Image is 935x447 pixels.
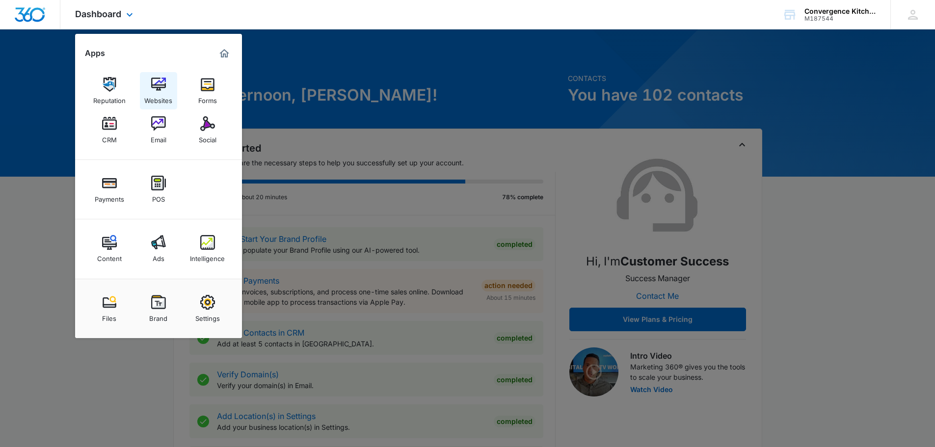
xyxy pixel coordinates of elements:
a: CRM [91,111,128,149]
div: Reputation [93,92,126,105]
div: CRM [102,131,117,144]
div: Email [151,131,166,144]
a: POS [140,171,177,208]
div: Intelligence [190,250,225,263]
div: Payments [95,190,124,203]
div: Settings [195,310,220,322]
a: Intelligence [189,230,226,267]
a: Content [91,230,128,267]
a: Social [189,111,226,149]
div: Forms [198,92,217,105]
div: Content [97,250,122,263]
a: Marketing 360® Dashboard [216,46,232,61]
a: Ads [140,230,177,267]
a: Reputation [91,72,128,109]
div: POS [152,190,165,203]
a: Brand [140,290,177,327]
h2: Apps [85,49,105,58]
div: Ads [153,250,164,263]
a: Forms [189,72,226,109]
div: Websites [144,92,172,105]
a: Websites [140,72,177,109]
span: Dashboard [75,9,121,19]
div: account id [804,15,876,22]
a: Payments [91,171,128,208]
a: Email [140,111,177,149]
div: Brand [149,310,167,322]
div: account name [804,7,876,15]
a: Settings [189,290,226,327]
div: Social [199,131,216,144]
a: Files [91,290,128,327]
div: Files [102,310,116,322]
